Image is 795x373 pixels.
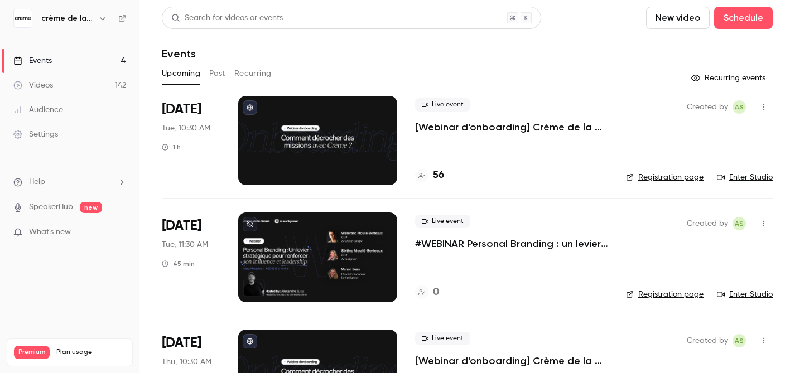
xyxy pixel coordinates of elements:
[13,129,58,140] div: Settings
[162,259,195,268] div: 45 min
[714,7,773,29] button: Schedule
[80,202,102,213] span: new
[162,334,201,352] span: [DATE]
[162,356,211,367] span: Thu, 10:30 AM
[686,69,773,87] button: Recurring events
[162,100,201,118] span: [DATE]
[646,7,710,29] button: New video
[415,120,608,134] a: [Webinar d'onboarding] Crème de la Crème : [PERSON_NAME] & Q&A par [PERSON_NAME]
[415,215,470,228] span: Live event
[415,237,608,250] a: #WEBINAR Personal Branding : un levier stratégique pour renforcer influence et leadership
[13,55,52,66] div: Events
[415,332,470,345] span: Live event
[626,289,704,300] a: Registration page
[14,346,50,359] span: Premium
[234,65,272,83] button: Recurring
[717,289,773,300] a: Enter Studio
[209,65,225,83] button: Past
[13,80,53,91] div: Videos
[162,212,220,302] div: Oct 14 Tue, 11:30 AM (Europe/Paris)
[735,217,744,230] span: AS
[162,239,208,250] span: Tue, 11:30 AM
[415,285,439,300] a: 0
[171,12,283,24] div: Search for videos or events
[687,334,728,347] span: Created by
[415,168,444,183] a: 56
[14,9,32,27] img: crème de la crème
[626,172,704,183] a: Registration page
[735,334,744,347] span: AS
[735,100,744,114] span: AS
[433,285,439,300] h4: 0
[29,226,71,238] span: What's new
[433,168,444,183] h4: 56
[162,96,220,185] div: Oct 14 Tue, 10:30 AM (Europe/Paris)
[415,98,470,112] span: Live event
[162,217,201,235] span: [DATE]
[29,176,45,188] span: Help
[13,104,63,115] div: Audience
[162,123,210,134] span: Tue, 10:30 AM
[13,176,126,188] li: help-dropdown-opener
[733,334,746,347] span: Alexandre Sutra
[41,13,94,24] h6: crème de la crème
[162,143,181,152] div: 1 h
[717,172,773,183] a: Enter Studio
[29,201,73,213] a: SpeakerHub
[733,100,746,114] span: Alexandre Sutra
[415,354,608,367] a: [Webinar d'onboarding] Crème de la Crème : [PERSON_NAME] & Q&A par [PERSON_NAME]
[733,217,746,230] span: Alexandre Sutra
[687,100,728,114] span: Created by
[56,348,126,357] span: Plan usage
[687,217,728,230] span: Created by
[162,47,196,60] h1: Events
[162,65,200,83] button: Upcoming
